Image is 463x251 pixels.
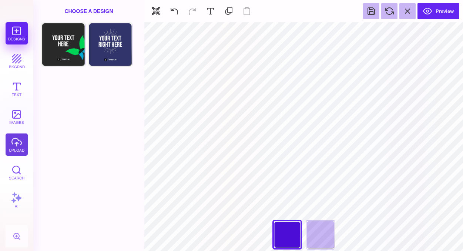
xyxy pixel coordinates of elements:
button: images [6,106,28,128]
button: bkgrnd [6,50,28,72]
button: AI [6,189,28,211]
button: upload [6,133,28,156]
button: Search [6,161,28,184]
button: Text [6,78,28,100]
button: Preview [417,3,459,19]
